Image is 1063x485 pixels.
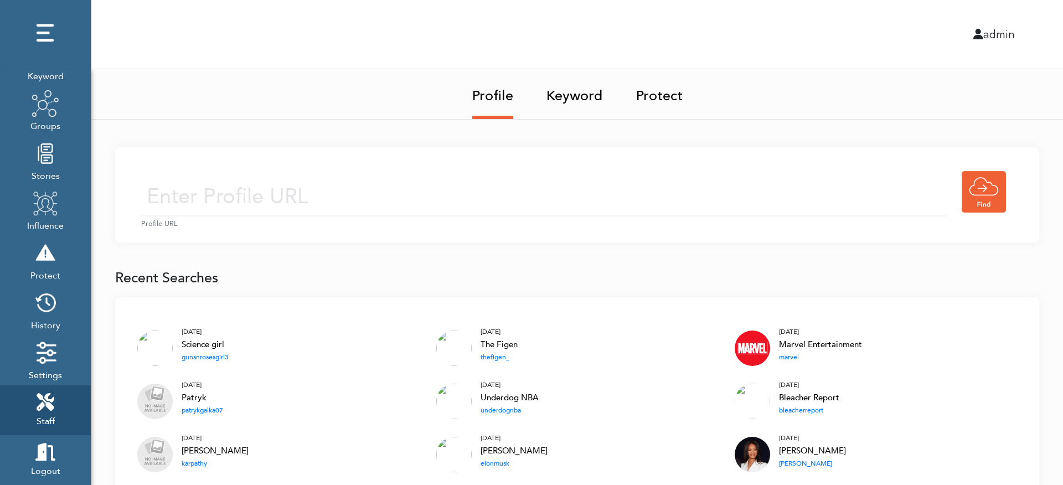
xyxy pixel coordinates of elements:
img: elonmusk_twitter.jpg [436,437,472,472]
input: Enter Profile URL [141,177,946,216]
span: History [31,317,60,332]
div: [DATE] [481,432,548,443]
span: Stories [32,167,60,183]
div: [DATE] [182,379,223,390]
a: Profile [472,69,513,119]
a: [DATE] The Figen thefigen_ [481,326,518,363]
div: underdognba [481,405,539,416]
div: Science girl [182,338,229,352]
img: stories.png [32,140,59,167]
img: history.png [32,289,59,317]
div: gunsnrosesgirl3 [182,352,229,363]
div: marvel [779,352,862,363]
div: Patryk [182,391,223,405]
div: [DATE] [779,379,839,390]
span: Staff [37,412,55,428]
h1: Recent Searches [115,270,1039,286]
div: [PERSON_NAME] [182,444,249,458]
div: elonmusk [481,458,548,469]
a: [DATE] [PERSON_NAME] [PERSON_NAME] [779,432,846,469]
div: The Figen [481,338,518,352]
a: [DATE] Science girl gunsnrosesgirl3 [182,326,229,363]
img: find.png [962,171,1006,213]
div: [PERSON_NAME] [779,458,846,469]
img: risk.png [32,239,59,267]
div: [DATE] [182,432,249,443]
div: [DATE] [779,326,862,337]
div: Underdog NBA [481,391,539,405]
img: profile.png [32,189,59,217]
small: Profile URL [141,219,1013,229]
img: no_image.png [137,437,173,472]
div: [DATE] [182,326,229,337]
a: [DATE] Marvel Entertainment marvel [779,326,862,363]
span: Protect [30,267,60,282]
img: bf3df493-ddae-46b6-ab18-31bc32daef67 [137,331,173,366]
div: patrykgalka07 [182,405,223,416]
img: settings.png [32,339,59,367]
img: bleacherreport_twitter.jpg [735,384,770,419]
div: Marvel Entertainment [779,338,862,352]
a: Protect [636,69,683,116]
a: [DATE] Patryk patrykgalka07 [182,379,223,416]
span: Settings [29,367,62,382]
div: karpathy [182,458,249,469]
a: [DATE] [PERSON_NAME] karpathy [182,432,249,469]
div: admin [553,26,1023,43]
img: bb110f18-7a73-454a-8682-8d5a89c5d6e2 [436,331,472,366]
div: [PERSON_NAME] [481,444,548,458]
img: groups.png [32,90,59,117]
img: no_image.png [137,384,173,419]
div: [DATE] [779,432,846,443]
a: [DATE] [PERSON_NAME] elonmusk [481,432,548,469]
div: [PERSON_NAME] [779,444,846,458]
span: Influence [27,217,64,233]
div: [DATE] [481,379,539,390]
img: BwioAwkz.jpg [735,437,770,472]
span: Keyword [28,68,64,83]
div: Bleacher Report [779,391,839,405]
div: bleacherreport [779,405,839,416]
img: dots.png [32,19,59,47]
a: Keyword [546,69,603,116]
span: Groups [30,117,60,133]
a: [DATE] Underdog NBA underdognba [481,379,539,416]
div: [DATE] [481,326,518,337]
span: Logout [31,462,60,478]
img: k8vEBoCW.jpeg [735,331,770,366]
div: thefigen_ [481,352,518,363]
img: underdognba_twitter.jpg [436,384,472,419]
a: [DATE] Bleacher Report bleacherreport [779,379,839,416]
